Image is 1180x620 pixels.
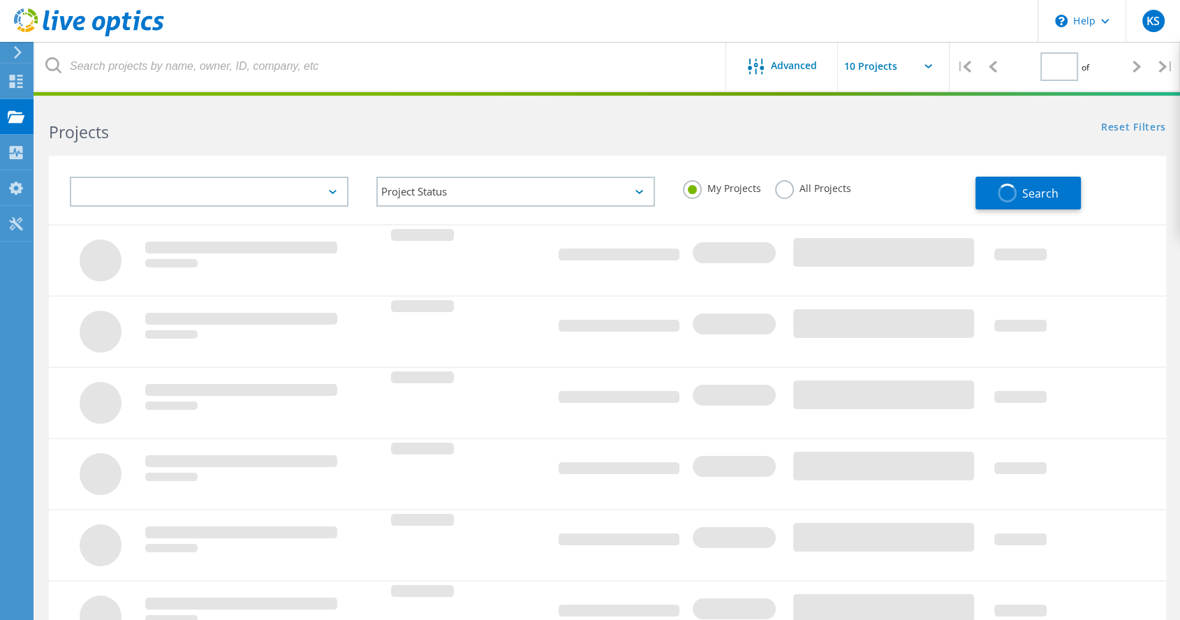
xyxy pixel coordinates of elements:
[1022,186,1059,201] span: Search
[1055,15,1068,27] svg: \n
[683,180,761,193] label: My Projects
[1082,61,1089,73] span: of
[376,177,655,207] div: Project Status
[49,121,109,143] b: Projects
[1146,15,1160,27] span: KS
[1151,42,1180,91] div: |
[950,42,978,91] div: |
[775,180,851,193] label: All Projects
[1101,122,1166,134] a: Reset Filters
[771,61,817,71] span: Advanced
[975,177,1081,209] button: Search
[35,42,727,91] input: Search projects by name, owner, ID, company, etc
[14,29,164,39] a: Live Optics Dashboard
